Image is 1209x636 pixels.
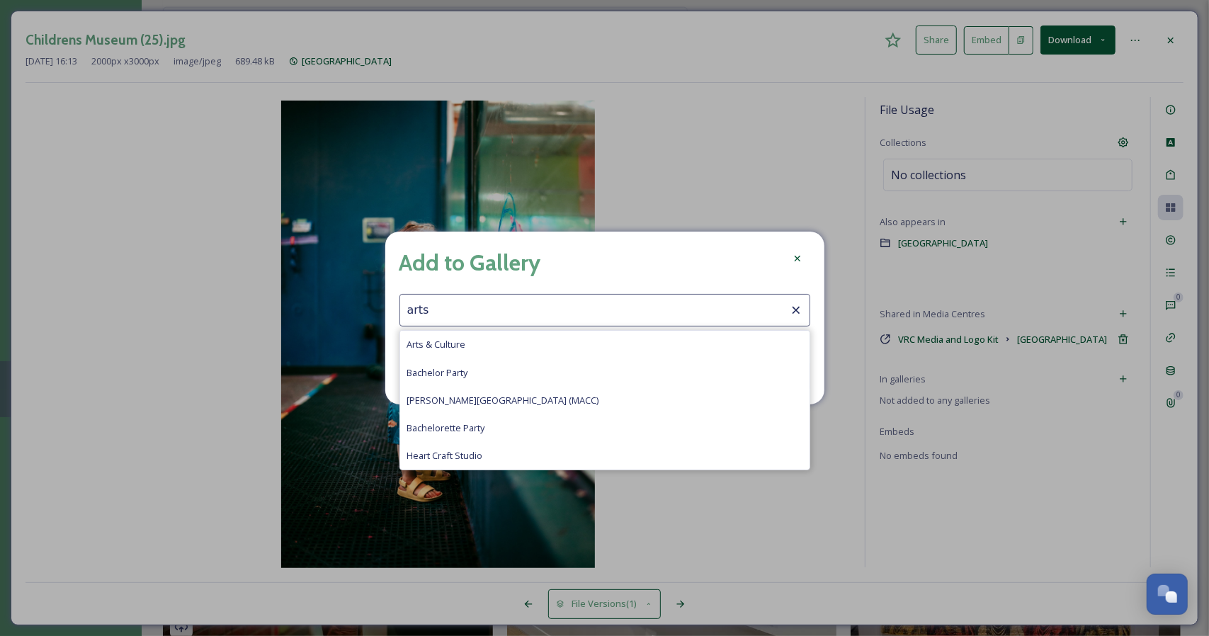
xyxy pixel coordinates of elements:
[399,294,810,326] input: Search for gallery
[407,394,599,407] span: [PERSON_NAME][GEOGRAPHIC_DATA] (MACC)
[399,246,541,280] h2: Add to Gallery
[407,338,466,351] span: Arts & Culture
[1147,574,1188,615] button: Open Chat
[407,449,483,462] span: Heart Craft Studio
[407,366,468,380] span: Bachelor Party
[407,421,485,435] span: Bachelorette Party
